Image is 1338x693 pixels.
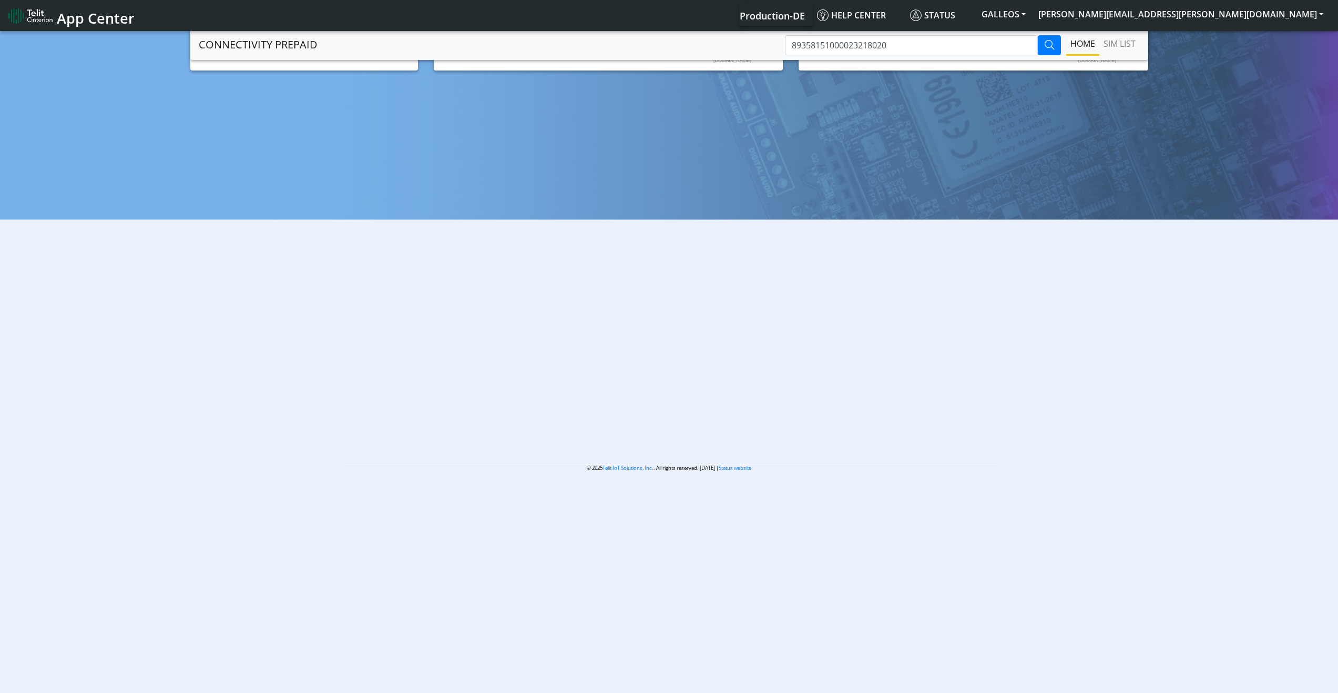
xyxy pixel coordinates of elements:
[739,5,804,26] a: Your current platform instance
[817,9,886,21] span: Help center
[719,465,751,471] a: Status website
[817,9,829,21] img: knowledge.svg
[8,7,53,24] img: logo-telit-cinterion-gw-new.png
[1099,33,1140,54] a: SIM LIST
[906,5,975,26] a: Status
[740,9,805,22] span: Production-DE
[1032,5,1330,24] button: [PERSON_NAME][EMAIL_ADDRESS][PERSON_NAME][DOMAIN_NAME]
[1066,33,1099,54] a: Home
[342,464,996,472] p: © 2025 . All rights reserved. [DATE] |
[785,35,1038,55] input: Type to Search ICCID
[910,9,922,21] img: status.svg
[1078,58,1116,63] text: [DOMAIN_NAME]
[57,8,135,28] span: App Center
[910,9,955,21] span: Status
[199,34,318,55] a: CONNECTIVITY PREPAID
[8,4,133,27] a: App Center
[975,5,1032,24] button: GALLEOS
[813,5,906,26] a: Help center
[602,465,653,471] a: Telit IoT Solutions, Inc.
[713,58,751,63] text: [DOMAIN_NAME]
